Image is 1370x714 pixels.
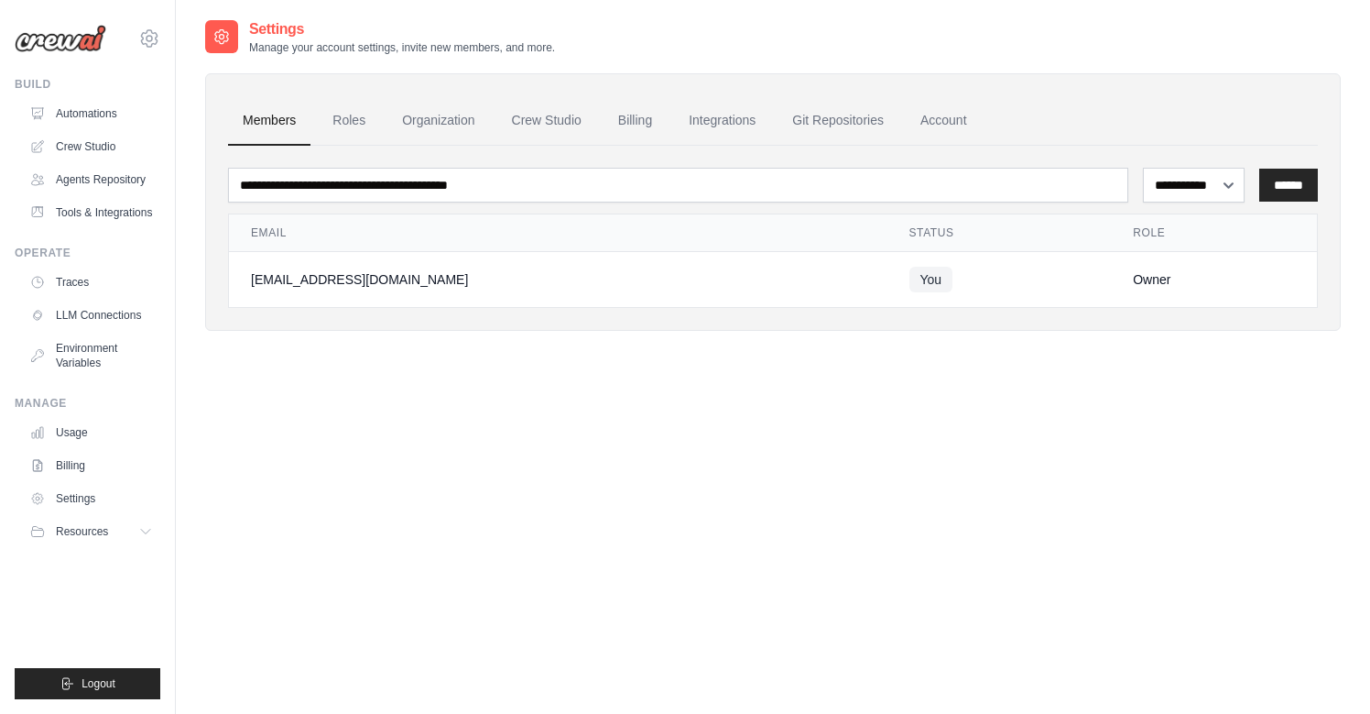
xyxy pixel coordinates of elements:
a: Traces [22,268,160,297]
th: Role [1111,214,1317,252]
h2: Settings [249,18,555,40]
a: LLM Connections [22,301,160,330]
div: Owner [1133,270,1295,289]
div: [EMAIL_ADDRESS][DOMAIN_NAME] [251,270,865,289]
a: Crew Studio [497,96,596,146]
button: Resources [22,517,160,546]
div: Operate [15,246,160,260]
p: Manage your account settings, invite new members, and more. [249,40,555,55]
a: Organization [387,96,489,146]
div: Manage [15,396,160,411]
a: Billing [22,451,160,480]
a: Usage [22,418,160,447]
th: Status [887,214,1112,252]
a: Tools & Integrations [22,198,160,227]
span: You [909,267,953,292]
th: Email [229,214,887,252]
span: Resources [56,524,108,539]
a: Members [228,96,310,146]
a: Billing [603,96,667,146]
span: Logout [82,676,115,691]
button: Logout [15,668,160,699]
div: Build [15,77,160,92]
a: Roles [318,96,380,146]
a: Settings [22,484,160,513]
a: Integrations [674,96,770,146]
a: Automations [22,99,160,128]
a: Agents Repository [22,165,160,194]
img: Logo [15,25,106,52]
a: Account [906,96,982,146]
a: Environment Variables [22,334,160,378]
a: Crew Studio [22,132,160,161]
a: Git Repositories [777,96,898,146]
